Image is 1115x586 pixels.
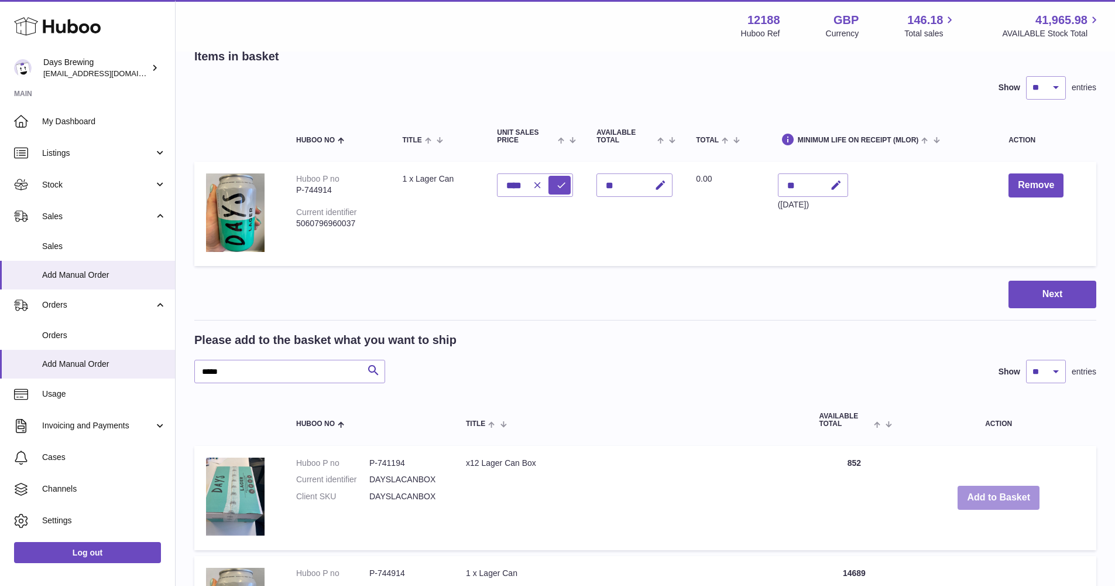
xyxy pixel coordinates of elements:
h2: Please add to the basket what you want to ship [194,332,457,348]
dd: DAYSLACANBOX [369,474,442,485]
span: Sales [42,241,166,252]
th: Action [901,401,1096,439]
dt: Client SKU [296,491,369,502]
label: Show [999,82,1020,93]
dt: Current identifier [296,474,369,485]
span: Add Manual Order [42,359,166,370]
div: Action [1008,137,1085,144]
div: ([DATE]) [778,199,848,210]
div: Huboo P no [296,174,339,183]
span: Listings [42,148,154,159]
span: Orders [42,299,154,311]
div: Days Brewing [43,57,149,79]
span: Title [466,420,485,428]
strong: 12188 [747,12,780,28]
span: Add Manual Order [42,270,166,281]
span: Channels [42,483,166,495]
span: Title [402,137,421,144]
div: Huboo Ref [741,28,780,39]
label: Show [999,366,1020,377]
dt: Huboo P no [296,458,369,469]
h2: Items in basket [194,49,279,64]
span: [EMAIL_ADDRESS][DOMAIN_NAME] [43,69,172,78]
span: entries [1072,82,1096,93]
span: Orders [42,330,166,341]
img: victoria@daysbrewing.com [14,59,32,77]
dd: DAYSLACANBOX [369,491,442,502]
span: Stock [42,179,154,190]
span: 41,965.98 [1035,12,1087,28]
div: Current identifier [296,207,357,217]
span: Huboo no [296,137,335,144]
a: 146.18 Total sales [904,12,956,39]
button: Add to Basket [958,486,1039,510]
div: P-744914 [296,185,379,196]
span: Sales [42,211,154,222]
span: Minimum Life On Receipt (MLOR) [798,137,919,144]
span: Usage [42,389,166,400]
span: Huboo no [296,420,335,428]
div: 5060796960037 [296,218,379,229]
span: Settings [42,515,166,526]
span: AVAILABLE Total [819,413,871,428]
dd: P-741194 [369,458,442,469]
span: AVAILABLE Total [596,129,654,144]
span: Total [696,137,719,144]
td: x12 Lager Can Box [454,446,807,550]
span: entries [1072,366,1096,377]
span: 146.18 [907,12,943,28]
strong: GBP [833,12,859,28]
dd: P-744914 [369,568,442,579]
span: My Dashboard [42,116,166,127]
div: Currency [826,28,859,39]
img: x12 Lager Can Box [206,458,265,536]
a: Log out [14,542,161,563]
button: Next [1008,281,1096,308]
span: Unit Sales Price [497,129,555,144]
span: Total sales [904,28,956,39]
span: AVAILABLE Stock Total [1002,28,1101,39]
dt: Huboo P no [296,568,369,579]
span: Invoicing and Payments [42,420,154,431]
td: 852 [807,446,901,550]
a: 41,965.98 AVAILABLE Stock Total [1002,12,1101,39]
img: 1 x Lager Can [206,173,265,251]
button: Remove [1008,173,1063,197]
td: 1 x Lager Can [390,162,485,266]
span: 0.00 [696,174,712,183]
span: Cases [42,452,166,463]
